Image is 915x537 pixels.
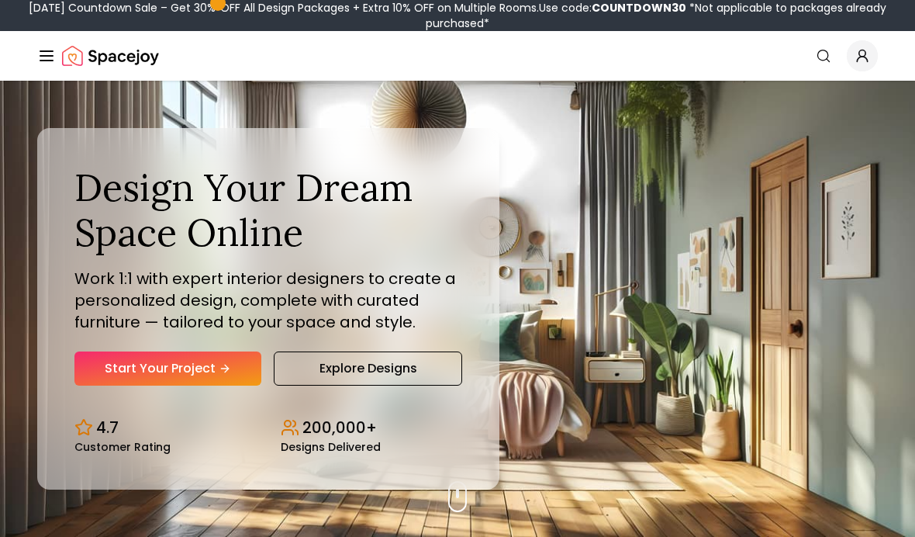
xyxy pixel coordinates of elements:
a: Start Your Project [74,352,261,386]
p: 200,000+ [302,417,377,438]
h1: Design Your Dream Space Online [74,165,462,255]
a: Explore Designs [274,352,462,386]
p: 4.7 [96,417,119,438]
small: Customer Rating [74,442,171,452]
img: Spacejoy Logo [62,40,159,71]
a: Spacejoy [62,40,159,71]
nav: Global [37,31,878,81]
div: Design stats [74,404,462,452]
small: Designs Delivered [281,442,381,452]
p: Work 1:1 with expert interior designers to create a personalized design, complete with curated fu... [74,268,462,333]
